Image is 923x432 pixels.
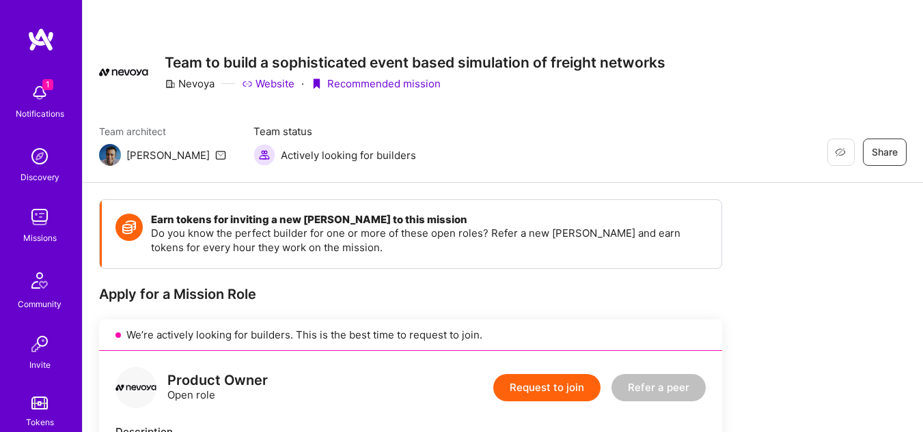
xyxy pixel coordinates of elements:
i: icon Mail [215,149,226,160]
img: tokens [31,397,48,409]
div: Product Owner [167,373,268,388]
img: Company Logo [99,68,148,76]
div: [PERSON_NAME] [126,148,210,162]
img: Team Architect [99,144,121,166]
img: logo [115,367,156,408]
i: icon EyeClosed [835,147,846,158]
span: Team architect [99,124,226,139]
div: We’re actively looking for builders. This is the best time to request to join. [99,319,722,351]
button: Share [863,139,907,166]
div: Tokens [26,415,54,429]
img: discovery [26,143,53,170]
div: Invite [29,358,51,372]
div: · [301,76,304,91]
div: Missions [23,231,57,245]
p: Do you know the perfect builder for one or more of these open roles? Refer a new [PERSON_NAME] an... [151,226,708,255]
span: Actively looking for builders [281,148,416,162]
i: icon CompanyGray [165,78,176,89]
div: Recommended mission [311,76,441,91]
img: bell [26,79,53,106]
div: Discovery [20,170,59,184]
img: logo [27,27,55,52]
h3: Team to build a sophisticated event based simulation of freight networks [165,54,665,71]
span: Team status [253,124,416,139]
div: Nevoya [165,76,215,91]
img: Actively looking for builders [253,144,275,166]
div: Apply for a Mission Role [99,285,722,303]
img: Community [23,264,56,297]
button: Request to join [493,374,601,401]
span: Share [872,145,898,159]
i: icon PurpleRibbon [311,78,322,89]
h4: Earn tokens for inviting a new [PERSON_NAME] to this mission [151,214,708,226]
img: Token icon [115,214,143,241]
img: Invite [26,330,53,358]
img: teamwork [26,203,53,231]
div: Open role [167,373,268,402]
a: Website [242,76,294,91]
button: Refer a peer [611,374,706,401]
span: 1 [42,79,53,90]
div: Community [18,297,61,311]
div: Notifications [16,106,64,121]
